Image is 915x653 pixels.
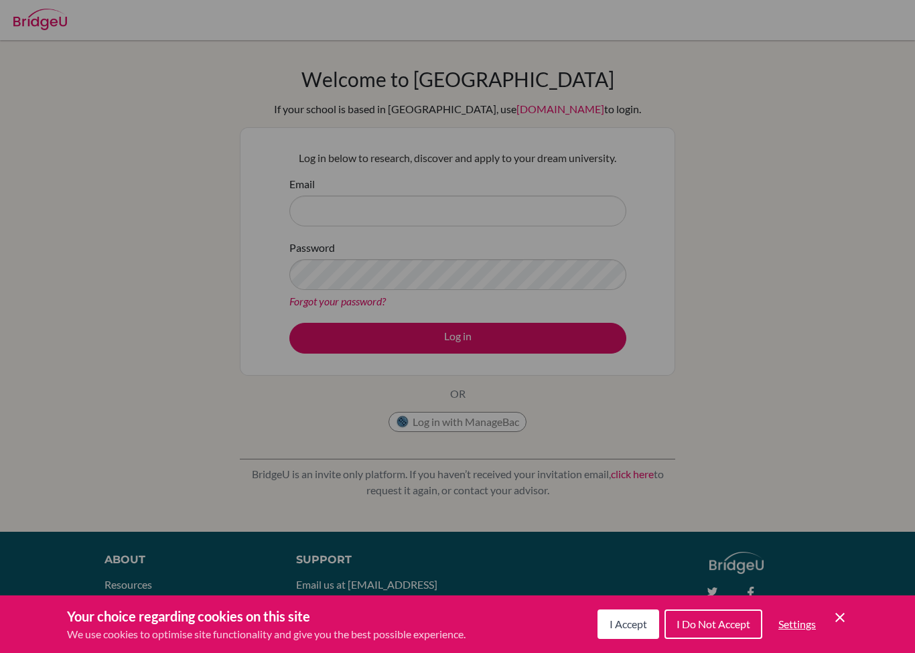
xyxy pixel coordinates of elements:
[677,618,750,630] span: I Do Not Accept
[664,609,762,639] button: I Do Not Accept
[610,618,647,630] span: I Accept
[67,626,466,642] p: We use cookies to optimise site functionality and give you the best possible experience.
[597,609,659,639] button: I Accept
[768,611,827,638] button: Settings
[67,606,466,626] h3: Your choice regarding cookies on this site
[832,609,848,626] button: Save and close
[778,618,816,630] span: Settings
